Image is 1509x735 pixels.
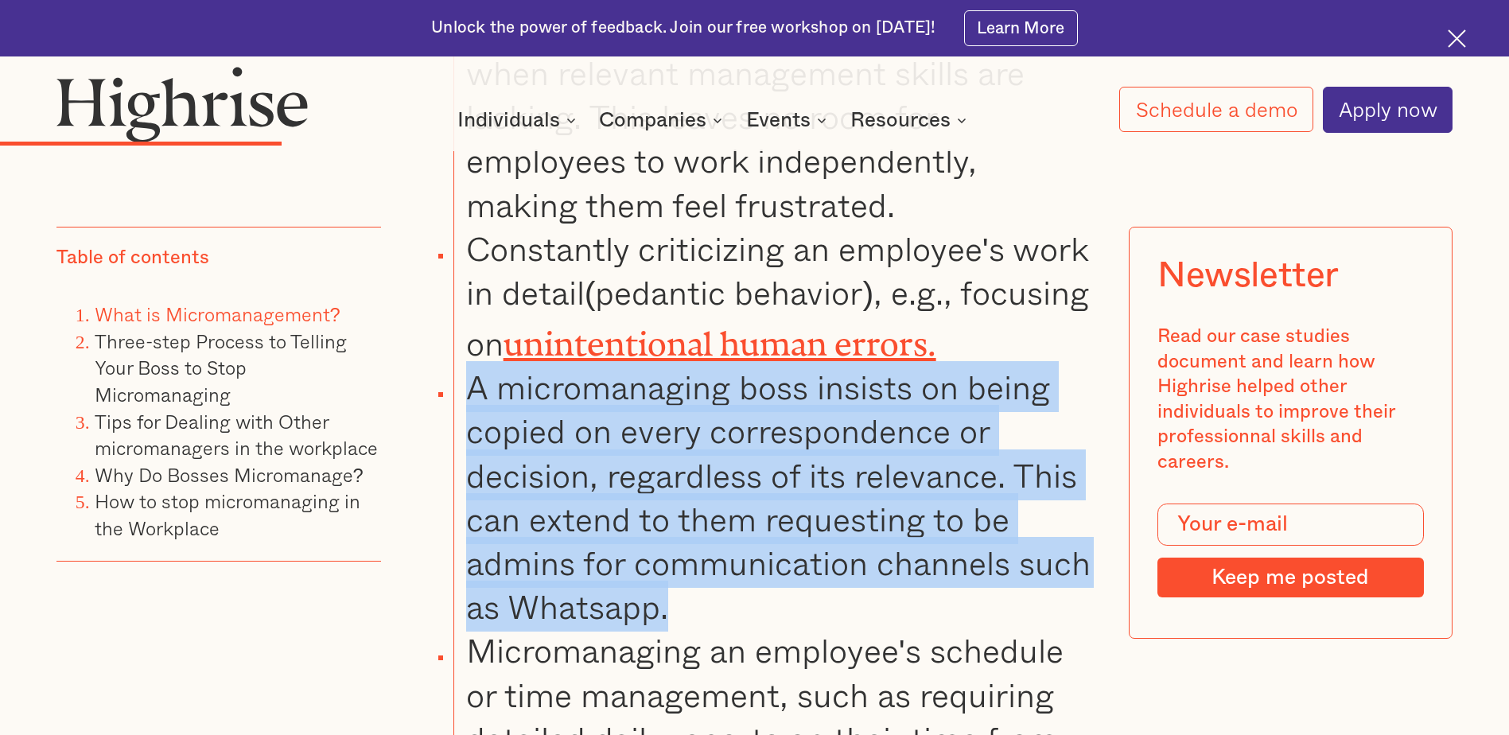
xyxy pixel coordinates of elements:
a: Schedule a demo [1119,87,1313,132]
a: unintentional human errors. [504,325,936,346]
a: What is Micromanagement? [95,299,340,329]
div: Resources [850,111,951,130]
div: Individuals [457,111,581,130]
div: Events [746,111,811,130]
div: Read our case studies document and learn how Highrise helped other individuals to improve their p... [1157,325,1423,475]
li: Constantly criticizing an employee's work in detail(pedantic behavior), e.g., focusing on [453,227,1094,366]
a: Tips for Dealing with Other micromanagers in the workplace [95,406,378,462]
a: How to stop micromanaging in the Workplace [95,486,360,542]
input: Your e-mail [1157,504,1423,546]
a: Three-step Process to Telling Your Boss to Stop Micromanaging [95,326,347,409]
input: Keep me posted [1157,558,1423,597]
div: Table of contents [56,246,209,271]
div: Companies [599,111,706,130]
div: Individuals [457,111,560,130]
div: Events [746,111,831,130]
div: Unlock the power of feedback. Join our free workshop on [DATE]! [431,17,935,39]
img: Cross icon [1448,29,1466,48]
li: A micromanaging boss insists on being copied on every correspondence or decision, regardless of i... [453,365,1094,628]
a: Learn More [964,10,1078,46]
form: Modal Form [1157,504,1423,597]
div: Newsletter [1157,255,1339,297]
a: Why Do Bosses Micromanage? [95,460,364,489]
div: Resources [850,111,971,130]
div: Companies [599,111,727,130]
a: Apply now [1323,87,1453,133]
img: Highrise logo [56,66,309,142]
